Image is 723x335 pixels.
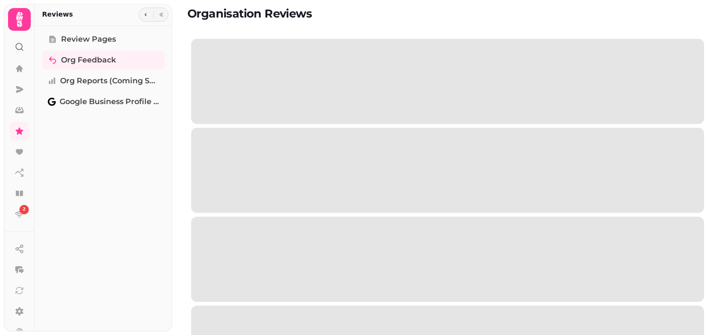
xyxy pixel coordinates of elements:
[60,75,159,87] span: Org Reports (coming soon)
[42,51,165,70] a: Org Feedback
[60,96,159,107] span: Google Business Profile (Beta)
[42,30,165,49] a: Review Pages
[187,5,312,23] h2: Organisation Reviews
[61,54,116,66] span: Org Feedback
[42,92,165,111] a: Google Business Profile (Beta)
[10,205,29,224] a: 2
[42,9,73,19] h2: Reviews
[23,206,26,213] span: 2
[61,34,116,45] span: Review Pages
[35,26,172,331] nav: Tabs
[42,71,165,90] a: Org Reports (coming soon)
